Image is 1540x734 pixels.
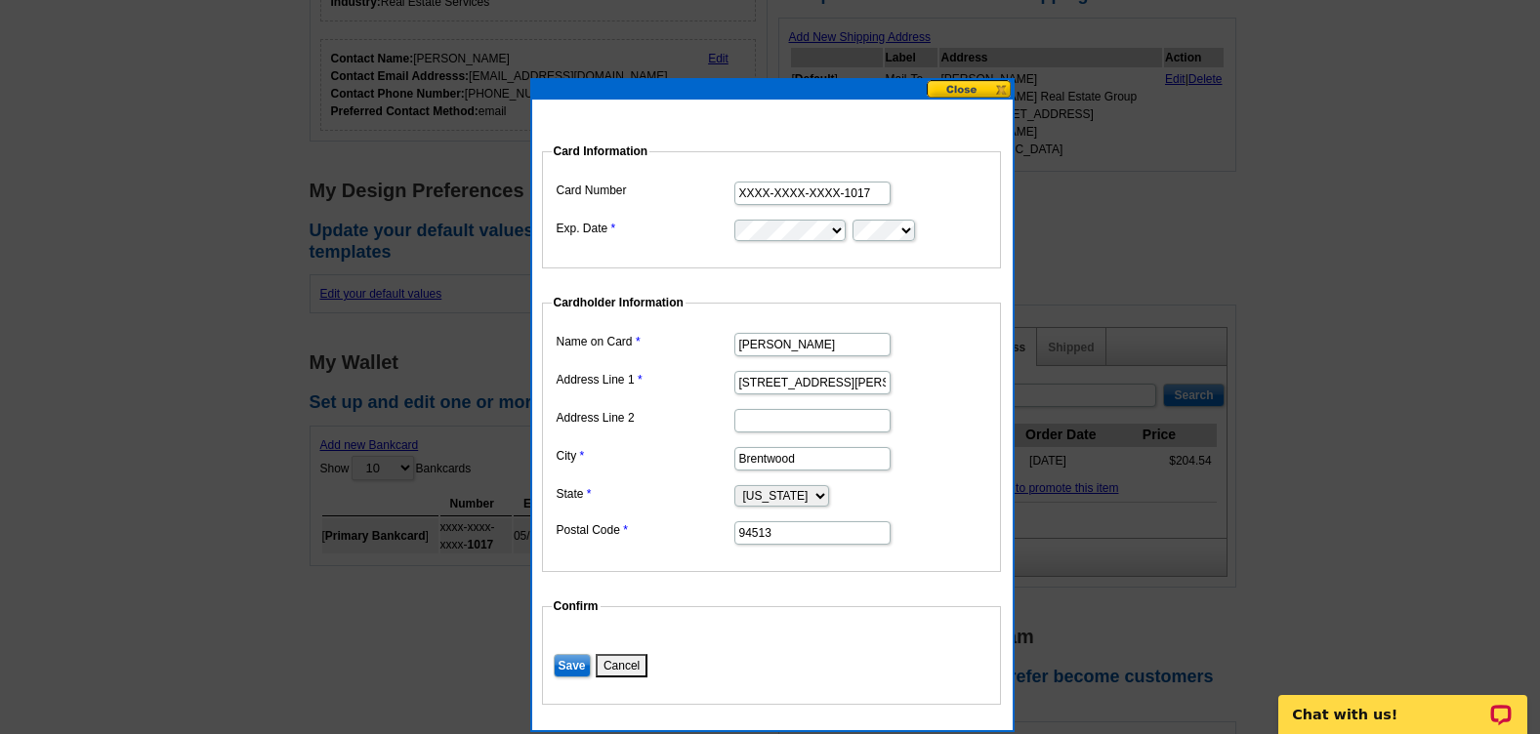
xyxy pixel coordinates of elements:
label: State [557,485,732,503]
label: City [557,447,732,465]
label: Postal Code [557,521,732,539]
legend: Cardholder Information [552,294,686,311]
button: Cancel [596,654,647,677]
label: Card Number [557,182,732,199]
label: Name on Card [557,333,732,350]
label: Exp. Date [557,220,732,237]
legend: Confirm [552,597,601,615]
label: Address Line 2 [557,409,732,427]
legend: Card Information [552,143,650,160]
iframe: LiveChat chat widget [1266,673,1540,734]
input: Save [554,654,591,677]
label: Address Line 1 [557,371,732,388]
